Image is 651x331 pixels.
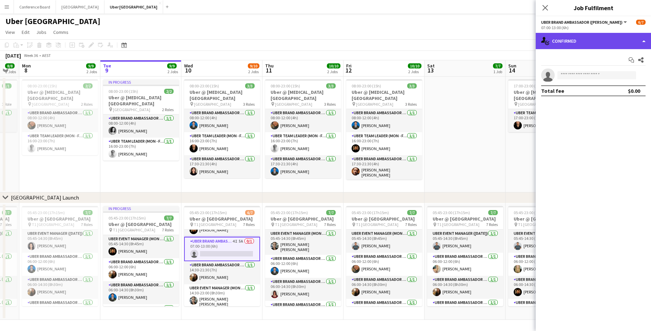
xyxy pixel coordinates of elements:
span: 08:00-23:00 (15h) [108,89,138,94]
span: Comms [53,29,68,35]
span: 05:45-23:00 (17h15m) [352,210,389,215]
app-card-role: UBER Brand Ambassador ([PERSON_NAME])1/106:00-14:30 (8h30m)[PERSON_NAME] [265,278,341,301]
div: 2 Jobs [327,69,340,74]
span: [GEOGRAPHIC_DATA] [32,102,69,107]
span: 7 Roles [243,222,255,227]
app-card-role: UBER Brand Ambassador ([PERSON_NAME])1/117:30-21:30 (4h)[PERSON_NAME] [PERSON_NAME] [346,155,422,180]
app-card-role: UBER Event Manager (Mon - Fri)1/105:45-14:30 (8h45m)[PERSON_NAME] [346,230,422,253]
div: Confirmed [536,33,651,49]
span: 05:45-23:00 (17h15m) [190,210,227,215]
span: 08:00-23:00 (15h) [352,83,381,88]
span: 3 Roles [324,102,336,107]
div: [DATE] [5,52,21,59]
app-card-role: UBER Brand Ambassador ([PERSON_NAME])1/108:00-12:00 (4h)[PERSON_NAME] [184,109,260,132]
div: AEST [42,53,51,58]
app-job-card: In progress08:00-23:00 (15h)2/2Uber @ [MEDICAL_DATA][GEOGRAPHIC_DATA] [GEOGRAPHIC_DATA]2 RolesUBE... [103,79,179,161]
app-job-card: 08:00-23:00 (15h)3/3Uber @ [MEDICAL_DATA][GEOGRAPHIC_DATA] [GEOGRAPHIC_DATA]3 RolesUBER Brand Amb... [265,79,341,178]
app-card-role: UBER Brand Ambassador ([PERSON_NAME])1/106:00-12:00 (6h)[PERSON_NAME] [346,253,422,276]
app-card-role: UBER Brand Ambassador ([PERSON_NAME])1/108:00-12:00 (4h)[PERSON_NAME] [346,109,422,132]
span: 2/2 [83,83,93,88]
div: 2 Jobs [248,69,259,74]
div: 2 Jobs [408,69,421,74]
app-card-role: UBER Brand Ambassador ([PERSON_NAME])1/114:30-21:30 (7h)[PERSON_NAME] [184,261,260,284]
span: 7 Roles [405,222,417,227]
div: 2 Jobs [167,69,178,74]
div: 05:45-23:00 (17h15m)7/7Uber @ [GEOGRAPHIC_DATA] T1 [GEOGRAPHIC_DATA]7 RolesUBER Event Manager ([D... [427,206,503,306]
span: 12 [345,66,352,74]
app-job-card: 08:00-23:00 (15h)3/3Uber @ [MEDICAL_DATA][GEOGRAPHIC_DATA] [GEOGRAPHIC_DATA]3 RolesUBER Brand Amb... [184,79,260,178]
span: 10 [183,66,193,74]
div: 2 Jobs [5,69,16,74]
span: [GEOGRAPHIC_DATA] [113,107,150,112]
app-card-role: UBER Event Manager ([DATE])1/105:45-14:30 (8h45m)[PERSON_NAME] [22,230,98,253]
app-card-role: UBER Brand Ambassador ([PERSON_NAME])1/108:00-12:00 (4h)[PERSON_NAME] [103,115,179,138]
app-card-role: UBER Brand Ambassador ([PERSON_NAME])1/108:00-12:00 (4h)[PERSON_NAME] [22,109,98,132]
span: UBER Brand Ambassador (Mon - Fri) [541,20,623,25]
app-card-role: UBER Brand Ambassador ([PERSON_NAME])1/106:00-14:30 (8h30m)[PERSON_NAME] [346,276,422,299]
span: 2/2 [164,89,174,94]
span: Tue [103,63,111,69]
span: 7/7 [326,210,336,215]
span: 05:45-23:00 (17h15m) [433,210,470,215]
span: Thu [265,63,274,69]
app-card-role: UBER Event Manager ([DATE])1/105:45-14:30 (8h45m)[PERSON_NAME] [427,230,503,253]
span: 2 Roles [81,102,93,107]
h3: Uber @ [MEDICAL_DATA][GEOGRAPHIC_DATA] [508,89,584,101]
h3: Uber @ [GEOGRAPHIC_DATA] [427,216,503,222]
a: Comms [51,28,71,37]
span: 7 Roles [324,222,336,227]
span: 3 Roles [243,102,255,107]
app-card-role: UBER Brand Ambassador ([DATE])1/106:00-12:00 (6h)[PERSON_NAME] [508,253,584,276]
a: Edit [19,28,32,37]
app-card-role: UBER Brand Ambassador ([PERSON_NAME])1/108:00-12:00 (4h)[PERSON_NAME] [265,109,341,132]
app-card-role: UBER Brand Ambassador ([DATE])1/106:00-14:30 (8h30m)[PERSON_NAME] [508,276,584,299]
h3: Uber @ [GEOGRAPHIC_DATA] [184,216,260,222]
div: $0.00 [628,87,640,94]
h3: Uber @ [GEOGRAPHIC_DATA] [346,216,422,222]
span: 6/7 [636,20,646,25]
app-card-role: Uber Team Leader (Mon - Fri)1/116:00-23:00 (7h)[PERSON_NAME] [184,132,260,155]
span: 05:45-23:00 (17h15m) [271,210,308,215]
span: T1 [GEOGRAPHIC_DATA] [518,222,560,227]
span: 1 Role [2,102,12,107]
h3: Uber @ [MEDICAL_DATA][GEOGRAPHIC_DATA] [103,95,179,107]
h3: Uber @ [MEDICAL_DATA][GEOGRAPHIC_DATA] [265,89,341,101]
app-card-role: Uber Team Leader (Mon - Fri)1/116:00-23:00 (7h)[PERSON_NAME] [22,132,98,155]
h3: Uber @ [GEOGRAPHIC_DATA] [103,221,179,227]
app-card-role: UBER Brand Ambassador ([PERSON_NAME])1/107:00-13:00 (6h) [346,299,422,322]
span: 3/3 [407,83,417,88]
span: 10/10 [408,63,421,68]
span: 14 [507,66,516,74]
div: In progress05:45-23:00 (17h15m)7/7Uber @ [GEOGRAPHIC_DATA] T1 [GEOGRAPHIC_DATA]7 RolesUBER Event ... [103,206,179,306]
app-card-role: Uber Team Leader (Mon - Fri)1/116:00-23:00 (7h)[PERSON_NAME] [346,132,422,155]
div: In progress [103,79,179,85]
app-card-role: UBER Event Manager (Mon - Fri)1/105:45-14:30 (8h45m)[PERSON_NAME] [PERSON_NAME] [265,230,341,255]
app-job-card: 08:00-23:00 (15h)3/3Uber @ [MEDICAL_DATA][GEOGRAPHIC_DATA] [GEOGRAPHIC_DATA]3 RolesUBER Brand Amb... [346,79,422,180]
div: Total fee [541,87,564,94]
app-card-role: UBER Brand Ambassador ([PERSON_NAME])1/106:00-12:00 (6h)[PERSON_NAME] [265,255,341,278]
div: 07:00-13:00 (6h) [541,25,646,30]
span: [GEOGRAPHIC_DATA] [518,102,555,107]
span: 7 Roles [162,227,174,232]
span: 7/7 [493,63,502,68]
h1: Uber [GEOGRAPHIC_DATA] [5,16,100,26]
h3: Uber @ [GEOGRAPHIC_DATA] [22,216,98,222]
app-card-role: UBER Brand Ambassador ([PERSON_NAME])1/1 [265,301,341,324]
span: 1/1 [2,83,12,88]
app-card-role: UBER Brand Ambassador ([PERSON_NAME])4I5A0/107:00-13:00 (6h) [184,237,260,261]
h3: Uber @ [GEOGRAPHIC_DATA] [265,216,341,222]
app-card-role: UBER Event Manager ([DATE])1/105:45-14:30 (8h45m)[PERSON_NAME] [508,230,584,253]
app-job-card: 05:45-23:00 (17h15m)6/7Uber @ [GEOGRAPHIC_DATA] T1 [GEOGRAPHIC_DATA]7 Roles[PERSON_NAME]UBER Bran... [184,206,260,306]
button: [GEOGRAPHIC_DATA] [56,0,104,14]
span: 6/7 [245,210,255,215]
app-job-card: 17:00-23:00 (6h)1/1Uber @ [MEDICAL_DATA][GEOGRAPHIC_DATA] [GEOGRAPHIC_DATA]1 RoleUber Team Leader... [508,79,584,132]
app-card-role: UBER Brand Ambassador ([PERSON_NAME])1/106:00-14:30 (8h30m)[PERSON_NAME] [103,281,179,304]
app-card-role: UBER Brand Ambassador ([PERSON_NAME])1/106:00-12:00 (6h)[PERSON_NAME] [22,253,98,276]
span: 08:00-23:00 (15h) [27,83,57,88]
span: 05:45-23:00 (17h15m) [27,210,65,215]
app-card-role: UBER Brand Ambassador ([PERSON_NAME])1/117:30-21:30 (4h)[PERSON_NAME] [265,155,341,178]
h3: Uber @ [GEOGRAPHIC_DATA] [508,216,584,222]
